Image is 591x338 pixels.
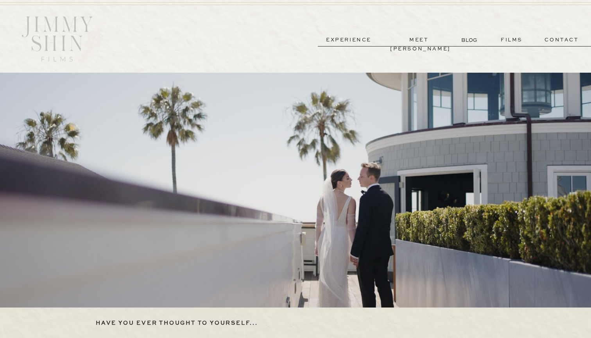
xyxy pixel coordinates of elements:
a: BLOG [461,36,479,44]
a: experience [320,36,378,45]
a: meet [PERSON_NAME] [390,36,448,45]
a: films [492,36,531,45]
a: contact [534,36,590,45]
b: have you ever thought to yourself... [96,320,258,326]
